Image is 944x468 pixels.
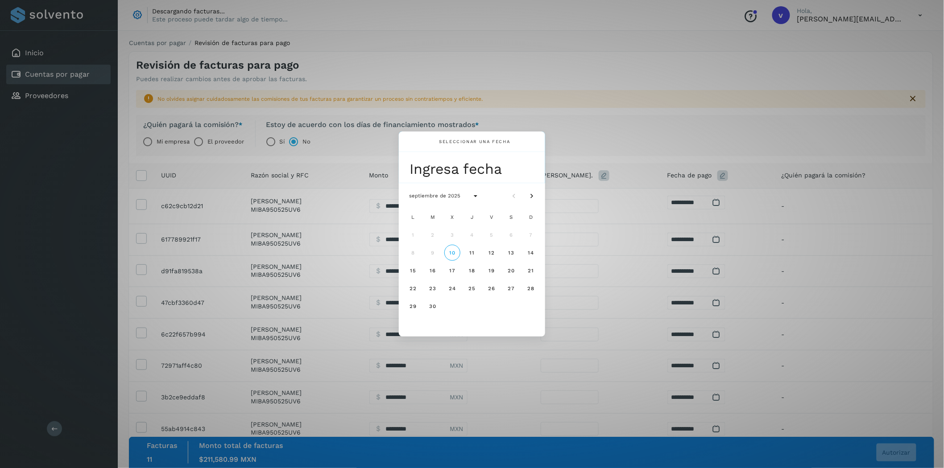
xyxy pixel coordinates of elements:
span: 27 [507,285,515,291]
div: V [483,208,501,226]
div: Ingresa fecha [410,160,540,178]
button: lunes, 22 de septiembre de 2025 [405,280,421,296]
span: 14 [527,250,534,256]
div: Seleccionar una fecha [439,139,510,145]
span: 25 [468,285,476,291]
button: miércoles, 17 de septiembre de 2025 [444,263,460,279]
button: viernes, 19 de septiembre de 2025 [484,263,500,279]
button: sábado, 27 de septiembre de 2025 [503,280,519,296]
button: jueves, 18 de septiembre de 2025 [464,263,480,279]
button: sábado, 20 de septiembre de 2025 [503,263,519,279]
span: 23 [429,285,436,291]
div: L [404,208,422,226]
span: 16 [429,267,436,274]
span: 12 [488,250,495,256]
span: 15 [410,267,416,274]
button: jueves, 25 de septiembre de 2025 [464,280,480,296]
span: 24 [448,285,456,291]
button: Seleccionar año [468,188,484,204]
button: martes, 30 de septiembre de 2025 [425,298,441,314]
span: 21 [527,267,534,274]
div: D [522,208,540,226]
div: J [463,208,481,226]
button: lunes, 15 de septiembre de 2025 [405,263,421,279]
span: 30 [429,303,436,309]
button: septiembre de 2025 [402,188,468,204]
span: septiembre de 2025 [409,193,460,199]
button: Mes siguiente [524,188,540,204]
button: jueves, 11 de septiembre de 2025 [464,245,480,261]
span: 19 [488,267,495,274]
button: domingo, 21 de septiembre de 2025 [523,263,539,279]
span: 10 [449,250,455,256]
button: lunes, 29 de septiembre de 2025 [405,298,421,314]
span: 22 [409,285,417,291]
div: X [443,208,461,226]
span: 20 [507,267,515,274]
span: 13 [508,250,514,256]
span: 29 [409,303,417,309]
button: Hoy, miércoles, 10 de septiembre de 2025 [444,245,460,261]
button: martes, 16 de septiembre de 2025 [425,263,441,279]
span: 18 [468,267,475,274]
button: viernes, 26 de septiembre de 2025 [484,280,500,296]
span: 11 [469,250,475,256]
button: viernes, 12 de septiembre de 2025 [484,245,500,261]
span: 28 [527,285,534,291]
button: miércoles, 24 de septiembre de 2025 [444,280,460,296]
button: sábado, 13 de septiembre de 2025 [503,245,519,261]
span: 26 [488,285,495,291]
button: domingo, 14 de septiembre de 2025 [523,245,539,261]
div: M [424,208,442,226]
span: 17 [449,267,455,274]
button: domingo, 28 de septiembre de 2025 [523,280,539,296]
div: S [502,208,520,226]
button: martes, 23 de septiembre de 2025 [425,280,441,296]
